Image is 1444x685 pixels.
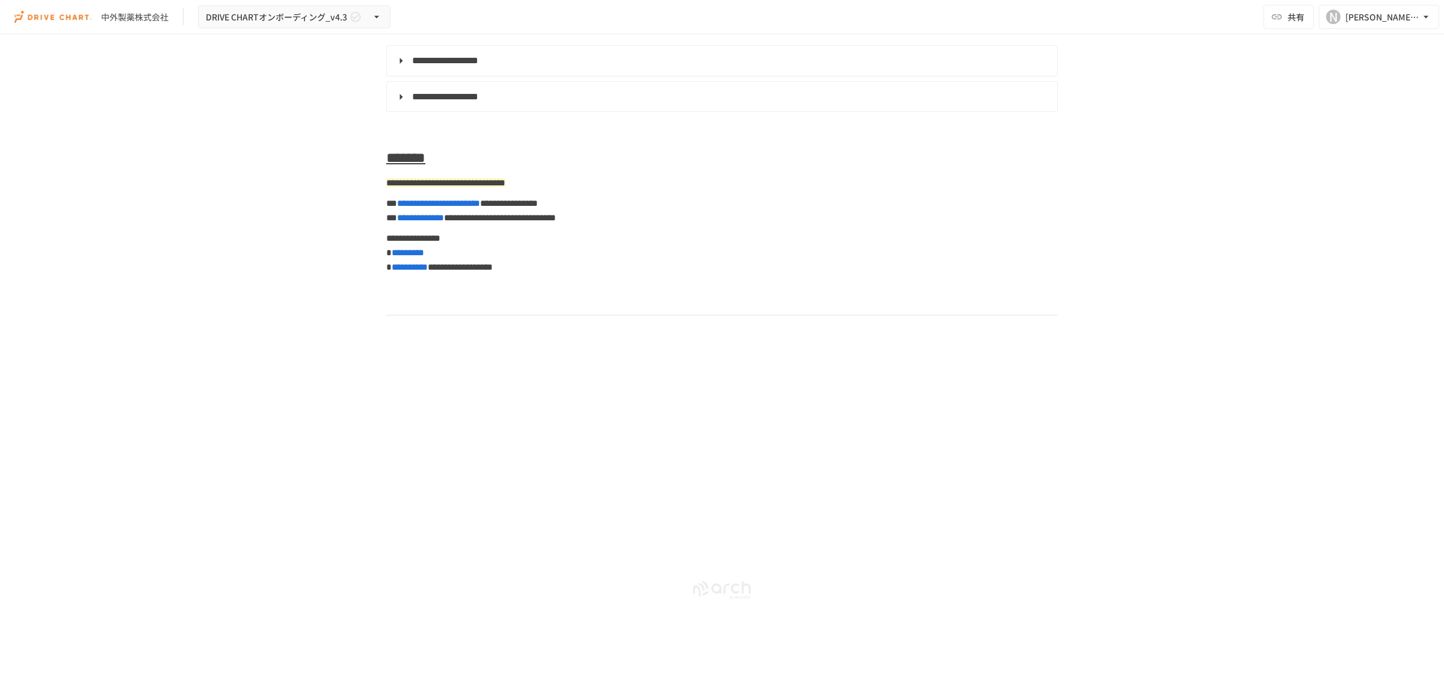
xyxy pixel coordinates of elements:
[198,5,390,29] button: DRIVE CHARTオンボーディング_v4.3
[1319,5,1439,29] button: N[PERSON_NAME][EMAIL_ADDRESS][DOMAIN_NAME]
[1345,10,1420,25] div: [PERSON_NAME][EMAIL_ADDRESS][DOMAIN_NAME]
[1263,5,1314,29] button: 共有
[1288,10,1304,23] span: 共有
[14,7,91,26] img: i9VDDS9JuLRLX3JIUyK59LcYp6Y9cayLPHs4hOxMB9W
[101,11,168,23] div: 中外製薬株式会社
[206,10,347,25] span: DRIVE CHARTオンボーディング_v4.3
[1326,10,1341,24] div: N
